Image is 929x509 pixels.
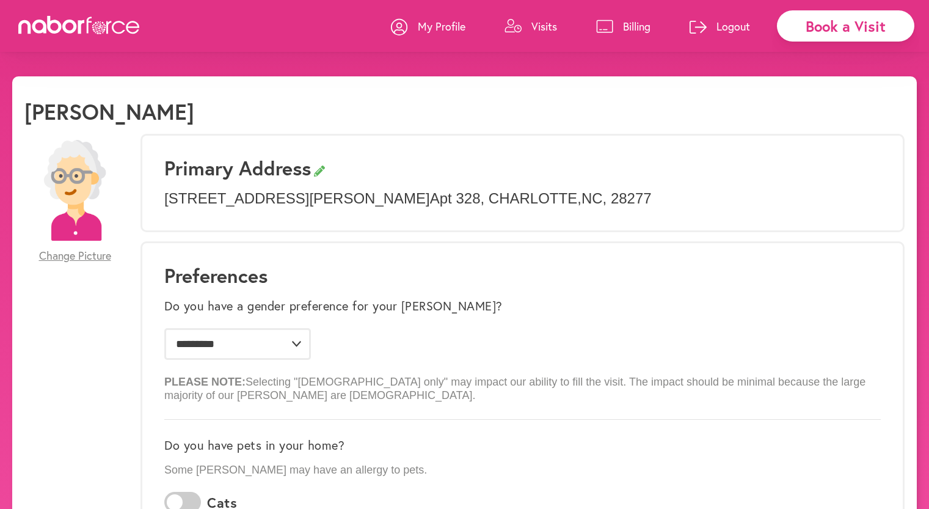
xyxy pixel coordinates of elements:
[623,19,650,34] p: Billing
[164,264,881,287] h1: Preferences
[690,8,750,45] a: Logout
[716,19,750,34] p: Logout
[777,10,914,42] div: Book a Visit
[24,98,194,125] h1: [PERSON_NAME]
[164,156,881,180] h3: Primary Address
[391,8,465,45] a: My Profile
[164,190,881,208] p: [STREET_ADDRESS][PERSON_NAME] Apt 328 , CHARLOTTE , NC , 28277
[164,366,881,402] p: Selecting "[DEMOGRAPHIC_DATA] only" may impact our ability to fill the visit. The impact should b...
[164,376,246,388] b: PLEASE NOTE:
[24,140,125,241] img: efc20bcf08b0dac87679abea64c1faab.png
[39,249,111,263] span: Change Picture
[164,464,881,477] p: Some [PERSON_NAME] may have an allergy to pets.
[164,299,503,313] label: Do you have a gender preference for your [PERSON_NAME]?
[164,438,344,453] label: Do you have pets in your home?
[531,19,557,34] p: Visits
[505,8,557,45] a: Visits
[418,19,465,34] p: My Profile
[596,8,650,45] a: Billing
